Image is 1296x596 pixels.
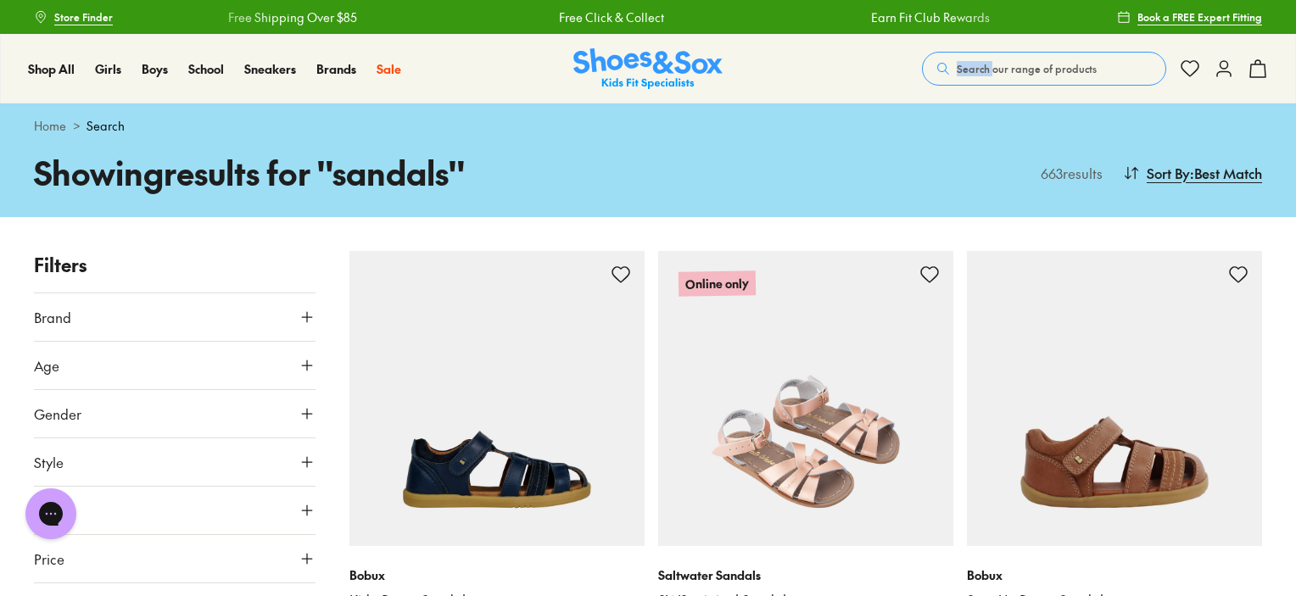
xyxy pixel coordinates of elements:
a: Free Shipping Over $85 [228,8,357,26]
button: Age [34,342,316,389]
a: Shoes & Sox [573,48,723,90]
button: Price [34,535,316,582]
a: Shop All [28,60,75,78]
p: Bobux [349,566,645,584]
p: Saltwater Sandals [658,566,953,584]
span: School [188,60,224,77]
a: Brands [316,60,356,78]
span: Search our range of products [957,61,1097,76]
span: Sort By [1147,163,1190,183]
div: > [34,117,1262,135]
span: Price [34,549,64,569]
button: Brand [34,293,316,341]
a: Earn Fit Club Rewards [871,8,990,26]
a: Girls [95,60,121,78]
a: Free Click & Collect [559,8,664,26]
span: Style [34,452,64,472]
span: Store Finder [54,9,113,25]
p: Bobux [967,566,1262,584]
a: Boys [142,60,168,78]
span: Search [87,117,125,135]
button: Sort By:Best Match [1123,154,1262,192]
span: Brand [34,307,71,327]
button: Search our range of products [922,52,1166,86]
span: Girls [95,60,121,77]
span: Boys [142,60,168,77]
iframe: Gorgias live chat messenger [17,482,85,545]
button: Colour [34,487,316,534]
span: Gender [34,404,81,424]
span: Sale [377,60,401,77]
span: : Best Match [1190,163,1262,183]
button: Style [34,438,316,486]
a: Sale [377,60,401,78]
span: Age [34,355,59,376]
button: Gender [34,390,316,437]
a: Store Finder [34,2,113,32]
h1: Showing results for " sandals " [34,148,648,197]
span: Sneakers [244,60,296,77]
p: 663 results [1034,163,1103,183]
span: Shop All [28,60,75,77]
a: School [188,60,224,78]
p: Filters [34,251,316,279]
span: Book a FREE Expert Fitting [1137,9,1262,25]
p: Online only [679,271,756,296]
a: Sneakers [244,60,296,78]
a: Online only [658,251,953,546]
img: SNS_Logo_Responsive.svg [573,48,723,90]
a: Home [34,117,66,135]
a: Book a FREE Expert Fitting [1117,2,1262,32]
span: Brands [316,60,356,77]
